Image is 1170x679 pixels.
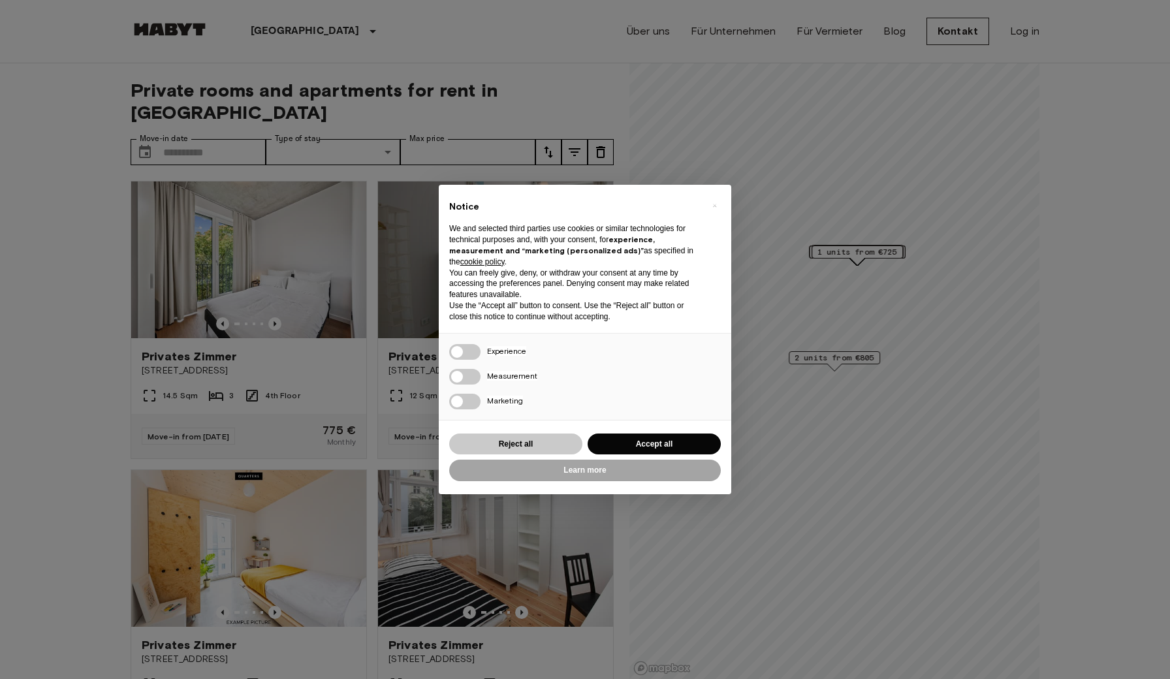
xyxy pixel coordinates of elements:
[712,198,717,213] span: ×
[487,396,523,405] span: Marketing
[449,460,721,481] button: Learn more
[487,346,526,356] span: Experience
[449,268,700,300] p: You can freely give, deny, or withdraw your consent at any time by accessing the preferences pane...
[704,195,725,216] button: Close this notice
[449,300,700,323] p: Use the “Accept all” button to consent. Use the “Reject all” button or close this notice to conti...
[449,234,655,255] strong: experience, measurement and “marketing (personalized ads)”
[449,434,582,455] button: Reject all
[460,257,505,266] a: cookie policy
[449,223,700,267] p: We and selected third parties use cookies or similar technologies for technical purposes and, wit...
[449,200,700,213] h2: Notice
[588,434,721,455] button: Accept all
[487,371,537,381] span: Measurement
